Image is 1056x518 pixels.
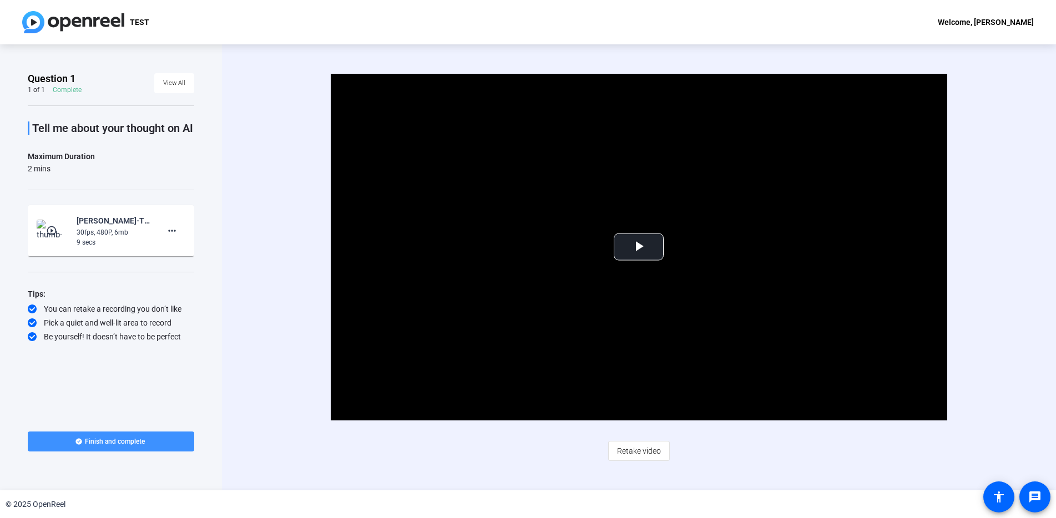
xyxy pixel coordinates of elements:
div: You can retake a recording you don’t like [28,303,194,314]
button: Play Video [614,233,664,261]
mat-icon: more_horiz [165,224,179,237]
div: © 2025 OpenReel [6,499,65,510]
span: Question 1 [28,72,75,85]
div: Pick a quiet and well-lit area to record [28,317,194,328]
span: View All [163,75,185,92]
img: thumb-nail [37,220,69,242]
button: View All [154,73,194,93]
div: Be yourself! It doesn’t have to be perfect [28,331,194,342]
div: Complete [53,85,82,94]
div: 30fps, 480P, 6mb [77,227,151,237]
mat-icon: message [1028,490,1042,504]
div: 9 secs [77,237,151,247]
button: Retake video [608,441,670,461]
div: Welcome, [PERSON_NAME] [938,16,1034,29]
div: Video Player [331,74,947,420]
button: Finish and complete [28,431,194,451]
div: Maximum Duration [28,150,95,163]
div: [PERSON_NAME]-TEST-TEST-1759937826828-webcam [77,214,151,227]
div: 1 of 1 [28,85,45,94]
mat-icon: play_circle_outline [46,225,59,236]
div: 2 mins [28,163,95,174]
span: Finish and complete [85,437,145,446]
img: OpenReel logo [22,11,124,33]
div: Tips: [28,287,194,301]
p: Tell me about your thought on AI [32,121,194,135]
mat-icon: accessibility [992,490,1006,504]
p: TEST [130,16,149,29]
span: Retake video [617,440,661,461]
